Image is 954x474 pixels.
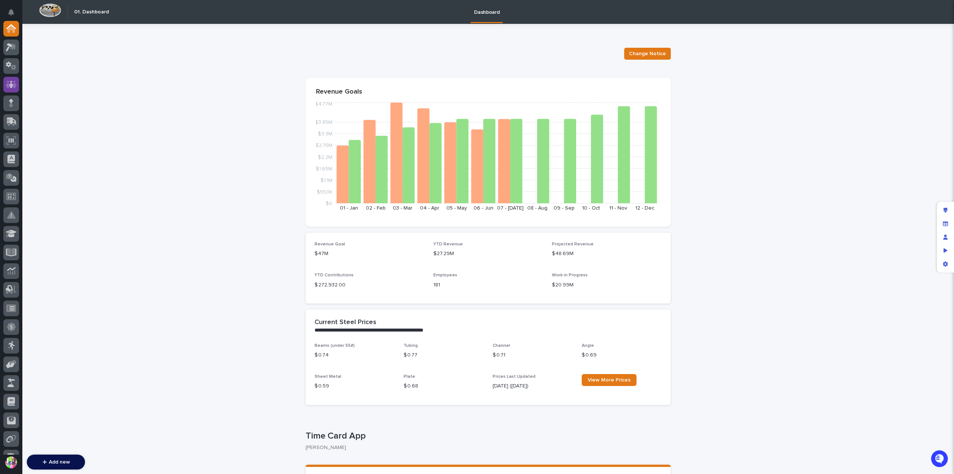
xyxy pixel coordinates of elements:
a: View More Prices [582,374,636,386]
tspan: $0 [326,201,332,206]
div: Manage users [939,230,952,244]
span: Plate [404,374,415,379]
span: Work in Progress [552,273,588,277]
tspan: $3.3M [318,131,332,136]
button: Notifications [3,4,19,20]
span: YTD Revenue [433,242,463,247]
text: 06 - Jun [474,205,493,211]
h2: Current Steel Prices [315,318,376,327]
tspan: $1.1M [320,178,332,183]
p: $47M [315,250,424,258]
tspan: $1.65M [316,166,332,171]
p: $27.29M [433,250,543,258]
span: [DATE] [66,147,81,153]
p: $ 0.71 [493,351,573,359]
span: • [62,147,64,153]
img: Stacker [7,7,22,22]
div: Past conversations [7,109,50,114]
span: Tubing [404,343,418,348]
span: View More Prices [588,377,631,383]
button: users-avatar [3,455,19,470]
text: 09 - Sep [554,205,575,211]
div: Edit layout [939,204,952,217]
tspan: $2.2M [318,154,332,160]
text: 05 - May [446,205,467,211]
tspan: $4.77M [315,101,332,107]
img: 1736555164131-43832dd5-751b-4058-ba23-39d91318e5a0 [15,128,21,134]
tspan: $3.85M [315,120,332,125]
text: 03 - Mar [393,205,413,211]
text: 04 - Apr [420,205,439,211]
span: YTD Contributions [315,273,354,277]
img: Brittany Wendell [7,140,19,152]
p: [PERSON_NAME] [306,445,665,451]
img: Workspace Logo [39,3,61,17]
span: [DATE] [66,127,81,133]
span: Beams (under 55#) [315,343,355,348]
text: 11 - Nov [609,205,627,211]
img: 4614488137333_bcb353cd0bb836b1afe7_72.png [16,83,29,96]
span: Sheet Metal [315,374,341,379]
span: Revenue Goal [315,242,345,247]
input: Clear [19,60,123,68]
p: $ 0.69 [582,351,662,359]
span: Angle [582,343,594,348]
h2: 01. Dashboard [74,9,109,15]
div: Notifications [9,9,19,21]
p: [DATE] ([DATE]) [493,382,573,390]
tspan: $2.75M [315,143,332,148]
text: 02 - Feb [366,205,386,211]
span: Help Docs [15,178,41,186]
span: Projected Revenue [552,242,594,247]
p: $ 0.68 [404,382,484,390]
p: How can we help? [7,41,136,53]
div: Preview as [939,244,952,257]
button: Change Notice [624,48,671,60]
button: Start new chat [127,85,136,94]
span: Channel [493,343,510,348]
span: [PERSON_NAME] [23,147,60,153]
img: Brittany [7,120,19,132]
a: 📖Help Docs [4,175,44,189]
span: • [62,127,64,133]
p: Revenue Goals [316,88,660,96]
img: 1736555164131-43832dd5-751b-4058-ba23-39d91318e5a0 [15,148,21,154]
p: Welcome 👋 [7,29,136,41]
p: $ 0.59 [315,382,395,390]
p: $ 0.74 [315,351,395,359]
span: Employees [433,273,457,277]
div: We're offline, we will be back soon! [34,90,113,96]
text: 12 - Dec [635,205,654,211]
span: Pylon [74,197,90,202]
span: Prices Last Updated [493,374,536,379]
p: Time Card App [306,431,668,442]
text: 01 - Jan [340,205,358,211]
div: App settings [939,257,952,271]
tspan: $550K [317,189,332,194]
iframe: Open customer support [930,449,950,470]
p: 181 [433,281,543,289]
button: See all [116,107,136,116]
button: Add new [27,455,85,470]
p: $ 272,932.00 [315,281,424,289]
text: 08 - Aug [527,205,547,211]
text: 07 - [DATE] [497,205,524,211]
p: $20.99M [552,281,662,289]
img: 1736555164131-43832dd5-751b-4058-ba23-39d91318e5a0 [7,83,21,96]
p: $48.69M [552,250,662,258]
div: Start new chat [34,83,122,90]
div: 📖 [7,179,13,185]
div: Manage fields and data [939,217,952,230]
span: [PERSON_NAME] [23,127,60,133]
span: Change Notice [629,50,666,57]
a: Powered byPylon [53,196,90,202]
p: $ 0.77 [404,351,484,359]
text: 10 - Oct [582,205,600,211]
